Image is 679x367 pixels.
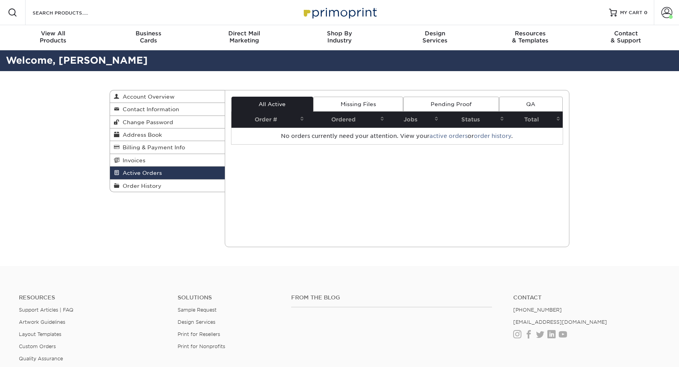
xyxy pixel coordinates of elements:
div: & Templates [483,30,578,44]
a: Order History [110,180,225,192]
a: Direct MailMarketing [196,25,292,50]
span: MY CART [620,9,642,16]
span: Contact [578,30,673,37]
a: Design Services [178,319,215,325]
a: All Active [231,97,313,112]
a: Account Overview [110,90,225,103]
span: Address Book [119,132,162,138]
a: Billing & Payment Info [110,141,225,154]
a: Active Orders [110,167,225,179]
img: Primoprint [300,4,379,21]
th: Ordered [306,112,387,128]
a: Missing Files [313,97,403,112]
a: [EMAIL_ADDRESS][DOMAIN_NAME] [513,319,607,325]
div: & Support [578,30,673,44]
span: Business [101,30,196,37]
span: Invoices [119,157,145,163]
h4: Resources [19,294,166,301]
a: Contact Information [110,103,225,116]
a: Support Articles | FAQ [19,307,73,313]
a: Shop ByIndustry [292,25,387,50]
a: Pending Proof [403,97,499,112]
a: active orders [429,133,468,139]
a: Contact& Support [578,25,673,50]
a: Print for Nonprofits [178,343,225,349]
span: 0 [644,10,648,15]
a: DesignServices [387,25,483,50]
a: order history [474,133,511,139]
h4: Solutions [178,294,279,301]
span: Contact Information [119,106,179,112]
span: Direct Mail [196,30,292,37]
div: Industry [292,30,387,44]
span: Billing & Payment Info [119,144,185,150]
div: Services [387,30,483,44]
a: Layout Templates [19,331,61,337]
a: Quality Assurance [19,356,63,361]
a: BusinessCards [101,25,196,50]
div: Marketing [196,30,292,44]
input: SEARCH PRODUCTS..... [32,8,108,17]
th: Total [506,112,563,128]
span: Resources [483,30,578,37]
a: Change Password [110,116,225,128]
th: Status [441,112,506,128]
span: Order History [119,183,161,189]
a: Custom Orders [19,343,56,349]
td: No orders currently need your attention. View your or . [231,128,563,144]
a: Contact [513,294,660,301]
a: QA [499,97,563,112]
span: Active Orders [119,170,162,176]
span: Change Password [119,119,173,125]
h4: From the Blog [291,294,492,301]
span: View All [6,30,101,37]
span: Account Overview [119,94,174,100]
a: Print for Resellers [178,331,220,337]
a: Address Book [110,128,225,141]
th: Order # [231,112,306,128]
a: Invoices [110,154,225,167]
div: Products [6,30,101,44]
a: View AllProducts [6,25,101,50]
a: Resources& Templates [483,25,578,50]
a: Artwork Guidelines [19,319,65,325]
span: Shop By [292,30,387,37]
th: Jobs [387,112,441,128]
div: Cards [101,30,196,44]
a: Sample Request [178,307,217,313]
a: [PHONE_NUMBER] [513,307,562,313]
span: Design [387,30,483,37]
